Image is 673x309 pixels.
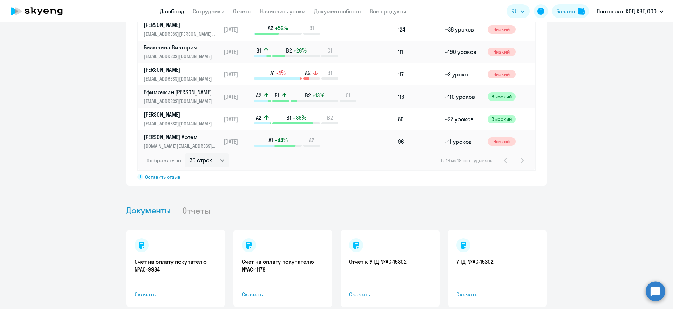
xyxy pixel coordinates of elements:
[286,114,291,122] span: B1
[395,130,442,153] td: 96
[144,43,216,51] p: Бизюлина Виктория
[346,91,351,99] span: C1
[442,41,484,63] td: ~190 уроков
[327,114,333,122] span: B2
[242,290,324,298] span: Скачать
[293,47,307,54] span: +26%
[221,108,253,130] td: [DATE]
[593,3,667,20] button: Постоплат, КОД КВТ, ООО
[305,69,311,77] span: A2
[144,111,220,128] a: [PERSON_NAME][EMAIL_ADDRESS][DOMAIN_NAME]
[221,41,253,63] td: [DATE]
[193,8,225,15] a: Сотрудники
[268,136,273,144] span: A1
[395,108,442,130] td: 86
[442,108,484,130] td: ~27 уроков
[488,25,516,34] span: Низкий
[442,63,484,85] td: ~2 урока
[268,24,273,32] span: A2
[144,66,220,83] a: [PERSON_NAME][EMAIL_ADDRESS][DOMAIN_NAME]
[349,258,431,266] a: Отчет к УПД №AC-15302
[256,91,261,99] span: A2
[456,258,538,266] a: УПД №AC-15302
[276,69,286,77] span: -4%
[511,7,518,15] span: RU
[488,70,516,78] span: Низкий
[256,114,261,122] span: A2
[274,136,288,144] span: +44%
[144,30,216,38] p: [EMAIL_ADDRESS][PERSON_NAME][DOMAIN_NAME]
[126,205,171,215] span: Документы
[256,47,261,54] span: B1
[314,8,361,15] a: Документооборот
[442,18,484,41] td: ~38 уроков
[135,258,217,273] a: Счет на оплату покупателю №AC-9984
[160,8,184,15] a: Дашборд
[309,136,314,144] span: A2
[221,130,253,153] td: [DATE]
[441,157,493,164] span: 1 - 19 из 19 сотрудников
[144,88,216,96] p: Ефимочкин [PERSON_NAME]
[135,290,217,298] span: Скачать
[442,85,484,108] td: ~110 уроков
[488,92,516,101] span: Высокий
[395,18,442,41] td: 124
[293,114,306,122] span: +86%
[270,69,275,77] span: A1
[144,133,220,150] a: [PERSON_NAME] Артем[DOMAIN_NAME][EMAIL_ADDRESS][DOMAIN_NAME]
[147,157,182,164] span: Отображать по:
[274,91,279,99] span: B1
[312,91,324,99] span: +13%
[578,8,585,15] img: balance
[552,4,589,18] button: Балансbalance
[144,142,216,150] p: [DOMAIN_NAME][EMAIL_ADDRESS][DOMAIN_NAME]
[144,53,216,60] p: [EMAIL_ADDRESS][DOMAIN_NAME]
[488,48,516,56] span: Низкий
[597,7,657,15] p: Постоплат, КОД КВТ, ООО
[395,63,442,85] td: 117
[395,85,442,108] td: 116
[286,47,292,54] span: B2
[144,43,220,60] a: Бизюлина Виктория[EMAIL_ADDRESS][DOMAIN_NAME]
[126,200,547,221] ul: Tabs
[144,88,220,105] a: Ефимочкин [PERSON_NAME][EMAIL_ADDRESS][DOMAIN_NAME]
[260,8,306,15] a: Начислить уроки
[395,41,442,63] td: 111
[144,133,216,141] p: [PERSON_NAME] Артем
[309,24,314,32] span: B1
[144,66,216,74] p: [PERSON_NAME]
[556,7,575,15] div: Баланс
[242,258,324,273] a: Счет на оплату покупателю №AC-11178
[488,137,516,146] span: Низкий
[442,130,484,153] td: ~11 уроков
[349,290,431,298] span: Скачать
[275,24,288,32] span: +52%
[144,120,216,128] p: [EMAIL_ADDRESS][DOMAIN_NAME]
[456,290,538,298] span: Скачать
[370,8,406,15] a: Все продукты
[221,85,253,108] td: [DATE]
[144,97,216,105] p: [EMAIL_ADDRESS][DOMAIN_NAME]
[221,63,253,85] td: [DATE]
[305,91,311,99] span: B2
[507,4,530,18] button: RU
[144,21,220,38] a: [PERSON_NAME][EMAIL_ADDRESS][PERSON_NAME][DOMAIN_NAME]
[221,18,253,41] td: [DATE]
[233,8,252,15] a: Отчеты
[145,174,181,180] span: Оставить отзыв
[144,21,216,29] p: [PERSON_NAME]
[144,111,216,118] p: [PERSON_NAME]
[327,69,332,77] span: B1
[327,47,332,54] span: C1
[144,75,216,83] p: [EMAIL_ADDRESS][DOMAIN_NAME]
[488,115,516,123] span: Высокий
